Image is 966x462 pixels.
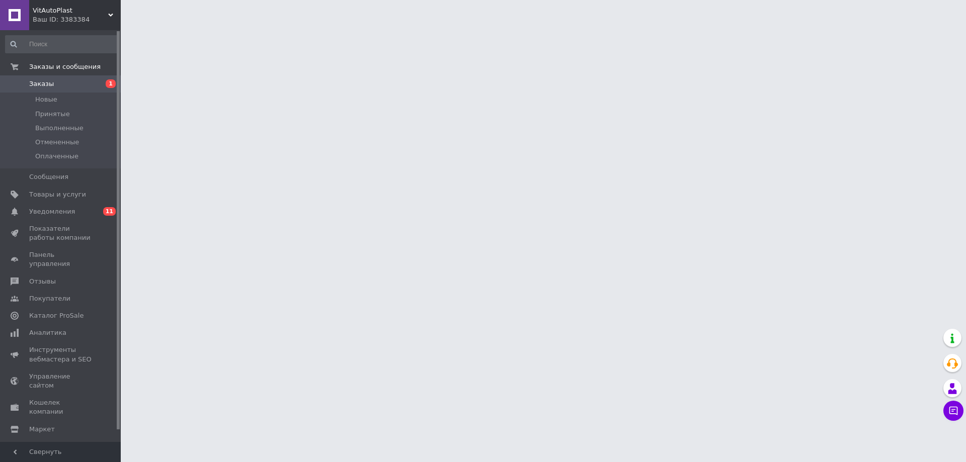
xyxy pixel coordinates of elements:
span: Управление сайтом [29,372,93,390]
span: Показатели работы компании [29,224,93,242]
div: Ваш ID: 3383384 [33,15,121,24]
span: Новые [35,95,57,104]
span: Аналитика [29,328,66,337]
span: Отмененные [35,138,79,147]
span: Инструменты вебмастера и SEO [29,345,93,363]
span: Отзывы [29,277,56,286]
span: Заказы и сообщения [29,62,101,71]
span: Товары и услуги [29,190,86,199]
span: Панель управления [29,250,93,268]
span: VitAutoPlast [33,6,108,15]
span: Уведомления [29,207,75,216]
span: Кошелек компании [29,398,93,416]
span: Каталог ProSale [29,311,84,320]
span: Принятые [35,110,70,119]
button: Чат с покупателем [943,401,963,421]
input: Поиск [5,35,119,53]
span: Сообщения [29,172,68,181]
span: Выполненные [35,124,84,133]
span: Заказы [29,79,54,88]
span: 1 [106,79,116,88]
span: Маркет [29,425,55,434]
span: 11 [103,207,116,216]
span: Покупатели [29,294,70,303]
span: Оплаченные [35,152,78,161]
